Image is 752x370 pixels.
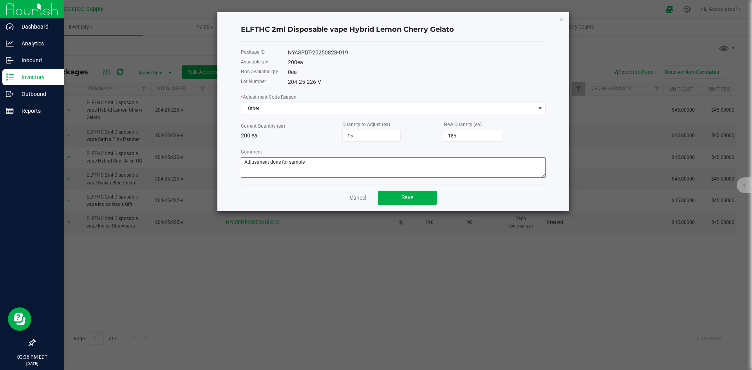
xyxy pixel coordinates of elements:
label: Non-available qty [241,68,278,75]
div: 204-25-226-V [288,78,546,86]
p: 200 ea [241,132,342,140]
p: Reports [14,106,61,116]
p: 03:36 PM EDT [4,354,61,361]
div: 0 [288,68,546,76]
span: Save [401,194,413,200]
button: Save [378,191,437,205]
input: 0 [444,130,502,141]
p: Outbound [14,89,61,99]
span: ea [297,59,303,65]
inline-svg: Analytics [6,40,14,47]
div: 200 [288,58,546,67]
p: Inventory [14,72,61,82]
p: Analytics [14,39,61,48]
inline-svg: Reports [6,107,14,115]
div: NYASPDT-20250828-019 [288,49,546,57]
inline-svg: Inbound [6,56,14,64]
label: Comment [241,148,262,155]
p: Inbound [14,56,61,65]
label: Current Quantity (ea) [241,123,285,130]
span: ea [291,69,297,75]
inline-svg: Outbound [6,90,14,98]
input: 0 [343,130,400,141]
a: Cancel [350,194,366,202]
label: Package ID [241,49,265,56]
h4: ELFTHC 2ml Disposable vape Hybrid Lemon Cherry Gelato [241,25,546,35]
inline-svg: Dashboard [6,23,14,31]
label: Lot Number [241,78,266,85]
label: Quantity to Adjust (ea) [342,121,390,128]
inline-svg: Inventory [6,73,14,81]
iframe: Resource center [8,307,31,331]
label: Available qty [241,58,268,65]
p: Dashboard [14,22,61,31]
span: Other [241,103,535,114]
label: Adjustment Code Reason [241,94,296,101]
p: [DATE] [4,361,61,366]
label: New Quantity (ea) [444,121,482,128]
